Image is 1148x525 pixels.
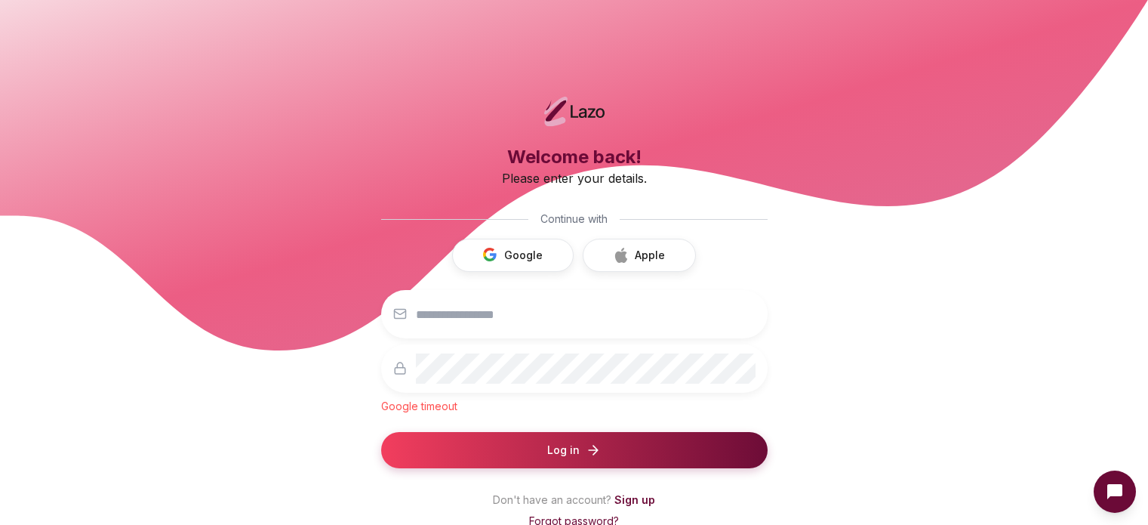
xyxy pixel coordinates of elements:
[381,145,768,169] h3: Welcome back!
[547,443,580,458] span: Log in
[381,432,768,468] button: Log in
[452,239,574,272] button: Google
[1094,471,1136,513] button: Open Intercom messenger
[614,493,655,506] a: Sign up
[381,493,768,514] p: Don't have an account?
[381,399,768,414] p: Google timeout
[381,169,768,187] p: Please enter your details.
[540,212,608,227] span: Continue with
[583,239,696,272] button: Apple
